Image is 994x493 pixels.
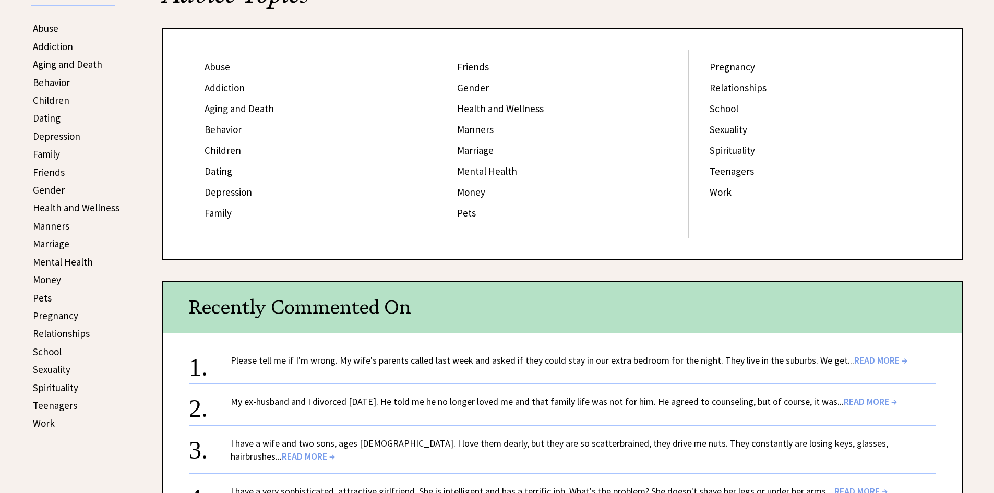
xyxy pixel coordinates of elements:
a: School [33,345,62,358]
a: Dating [205,165,232,177]
div: Recently Commented On [163,282,962,333]
a: Aging and Death [33,58,102,70]
a: Depression [205,186,252,198]
a: Abuse [33,22,58,34]
a: Friends [33,166,65,178]
a: Pets [457,207,476,219]
a: Abuse [205,61,230,73]
div: 3. [189,437,231,456]
a: Mental Health [457,165,517,177]
a: School [710,102,738,115]
div: 2. [189,395,231,414]
a: Gender [33,184,65,196]
a: Behavior [33,76,70,89]
a: Money [457,186,485,198]
a: Dating [33,112,61,124]
a: Addiction [33,40,73,53]
a: Family [205,207,232,219]
a: Friends [457,61,489,73]
a: Teenagers [33,399,77,412]
a: Spirituality [33,381,78,394]
a: Family [33,148,60,160]
a: Teenagers [710,165,754,177]
a: Pets [33,292,52,304]
a: Addiction [205,81,245,94]
span: READ MORE → [844,395,897,407]
div: 1. [189,354,231,373]
a: Behavior [205,123,242,136]
a: Children [205,144,241,157]
a: I have a wife and two sons, ages [DEMOGRAPHIC_DATA]. I love them dearly, but they are so scatterb... [231,437,888,462]
a: Aging and Death [205,102,274,115]
a: Depression [33,130,80,142]
a: Health and Wellness [457,102,544,115]
a: Manners [457,123,494,136]
a: Pregnancy [33,309,78,322]
a: Marriage [33,237,69,250]
a: Gender [457,81,489,94]
a: Sexuality [33,363,70,376]
a: Spirituality [710,144,755,157]
a: Work [710,186,732,198]
span: READ MORE → [282,450,335,462]
a: Pregnancy [710,61,755,73]
a: Manners [33,220,69,232]
a: Work [33,417,55,429]
a: Please tell me if I'm wrong. My wife's parents called last week and asked if they could stay in o... [231,354,907,366]
a: Money [33,273,61,286]
a: Sexuality [710,123,747,136]
a: Health and Wellness [33,201,119,214]
a: Relationships [33,327,90,340]
a: Marriage [457,144,494,157]
a: Mental Health [33,256,93,268]
span: READ MORE → [854,354,907,366]
a: Children [33,94,69,106]
a: Relationships [710,81,767,94]
a: My ex-husband and I divorced [DATE]. He told me he no longer loved me and that family life was no... [231,395,897,407]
